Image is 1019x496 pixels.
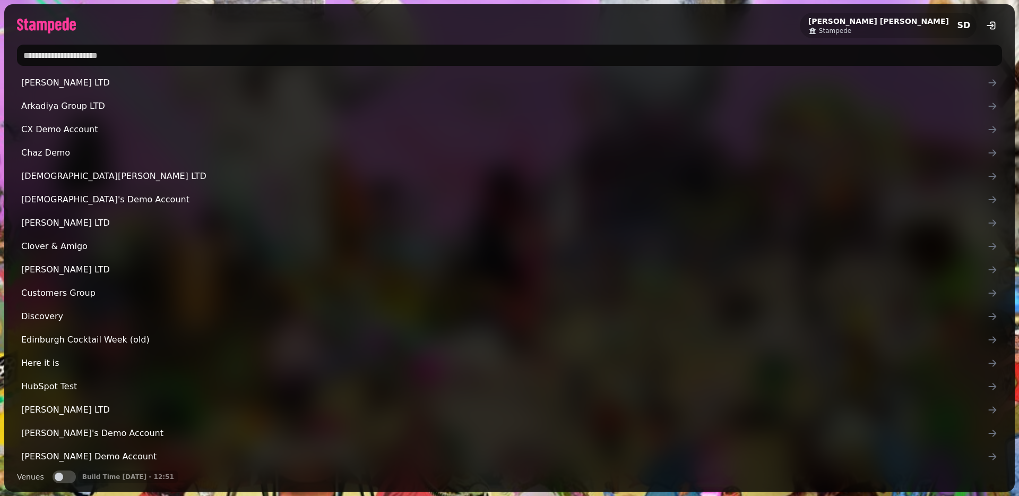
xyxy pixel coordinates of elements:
[21,357,987,370] span: Here it is
[21,380,987,393] span: HubSpot Test
[819,27,851,35] span: Stampede
[17,329,1002,350] a: Edinburgh Cocktail Week (old)
[981,15,1002,36] button: logout
[17,142,1002,164] a: Chaz Demo
[21,76,987,89] span: [PERSON_NAME] LTD
[21,100,987,113] span: Arkadiya Group LTD
[17,96,1002,117] a: Arkadiya Group LTD
[808,16,949,27] h2: [PERSON_NAME] [PERSON_NAME]
[17,166,1002,187] a: [DEMOGRAPHIC_DATA][PERSON_NAME] LTD
[21,147,987,159] span: Chaz Demo
[17,189,1002,210] a: [DEMOGRAPHIC_DATA]'s Demo Account
[21,450,987,463] span: [PERSON_NAME] Demo Account
[21,240,987,253] span: Clover & Amigo
[21,333,987,346] span: Edinburgh Cocktail Week (old)
[21,287,987,300] span: Customers Group
[17,119,1002,140] a: CX Demo Account
[17,446,1002,467] a: [PERSON_NAME] Demo Account
[17,259,1002,280] a: [PERSON_NAME] LTD
[21,427,987,440] span: [PERSON_NAME]'s Demo Account
[17,353,1002,374] a: Here it is
[17,18,76,33] img: logo
[808,27,949,35] a: Stampede
[21,310,987,323] span: Discovery
[17,72,1002,93] a: [PERSON_NAME] LTD
[82,473,174,481] p: Build Time [DATE] - 12:51
[957,21,971,30] span: SD
[17,283,1002,304] a: Customers Group
[17,306,1002,327] a: Discovery
[17,236,1002,257] a: Clover & Amigo
[21,193,987,206] span: [DEMOGRAPHIC_DATA]'s Demo Account
[17,423,1002,444] a: [PERSON_NAME]'s Demo Account
[17,212,1002,234] a: [PERSON_NAME] LTD
[21,404,987,416] span: [PERSON_NAME] LTD
[17,399,1002,421] a: [PERSON_NAME] LTD
[21,170,987,183] span: [DEMOGRAPHIC_DATA][PERSON_NAME] LTD
[17,471,44,483] label: Venues
[21,217,987,229] span: [PERSON_NAME] LTD
[21,263,987,276] span: [PERSON_NAME] LTD
[17,376,1002,397] a: HubSpot Test
[21,123,987,136] span: CX Demo Account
